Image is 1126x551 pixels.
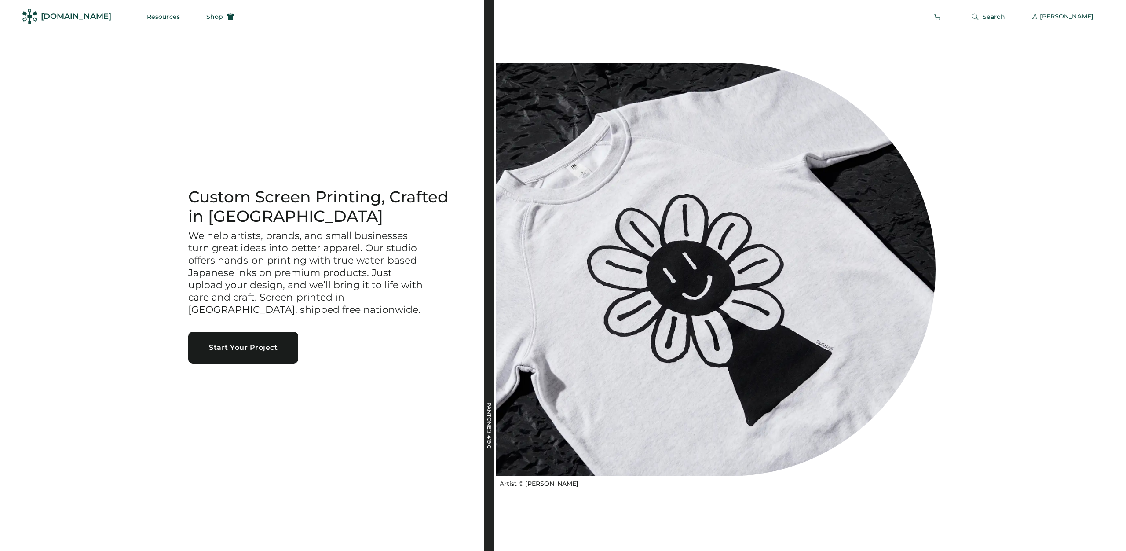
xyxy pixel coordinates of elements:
[188,187,463,226] h1: Custom Screen Printing, Crafted in [GEOGRAPHIC_DATA]
[206,14,223,20] span: Shop
[188,332,298,364] button: Start Your Project
[500,480,578,489] div: Artist © [PERSON_NAME]
[1040,12,1093,21] div: [PERSON_NAME]
[961,8,1016,26] button: Search
[196,8,245,26] button: Shop
[486,402,492,490] div: PANTONE® 419 C
[136,8,190,26] button: Resources
[41,11,111,22] div: [DOMAIN_NAME]
[188,230,426,316] h3: We help artists, brands, and small businesses turn great ideas into better apparel. Our studio of...
[496,476,578,489] a: Artist © [PERSON_NAME]
[983,14,1005,20] span: Search
[22,9,37,24] img: Rendered Logo - Screens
